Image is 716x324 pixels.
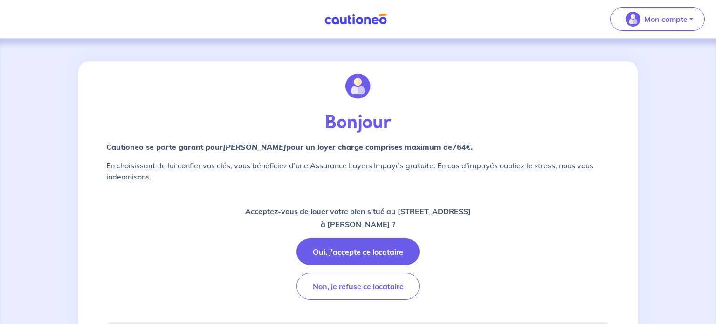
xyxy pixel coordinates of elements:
button: illu_account_valid_menu.svgMon compte [610,7,705,31]
p: Acceptez-vous de louer votre bien situé au [STREET_ADDRESS] à [PERSON_NAME] ? [245,205,471,231]
em: 764€ [452,142,471,152]
p: Bonjour [106,111,610,134]
button: Non, je refuse ce locataire [296,273,420,300]
p: Mon compte [644,14,688,25]
img: Cautioneo [321,14,391,25]
strong: Cautioneo se porte garant pour pour un loyer charge comprises maximum de . [106,142,473,152]
button: Oui, j'accepte ce locataire [296,238,420,265]
img: illu_account.svg [345,74,371,99]
p: En choisissant de lui confier vos clés, vous bénéficiez d’une Assurance Loyers Impayés gratuite. ... [106,160,610,182]
img: illu_account_valid_menu.svg [626,12,640,27]
em: [PERSON_NAME] [223,142,286,152]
